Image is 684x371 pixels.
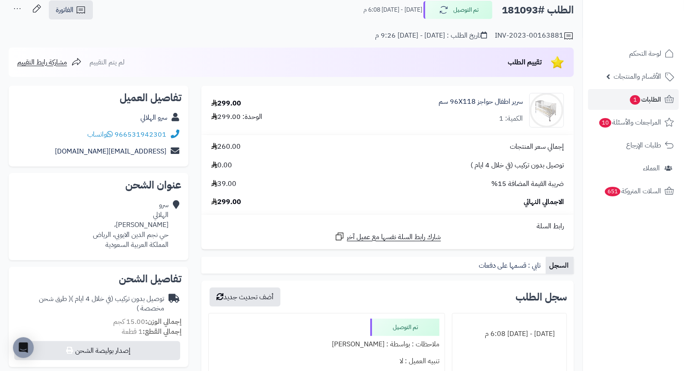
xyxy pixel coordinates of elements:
h2: تفاصيل العميل [16,93,181,103]
div: سرو الهلالي [PERSON_NAME]، حي نجم الدين الايوبي، الرياض المملكة العربية السعودية [93,200,169,249]
span: المراجعات والأسئلة [598,116,661,128]
strong: إجمالي الوزن: [145,317,181,327]
a: الطلبات1 [588,89,679,110]
span: العملاء [643,162,660,174]
button: إصدار بوليصة الشحن [14,341,180,360]
a: شارك رابط السلة نفسها مع عميل آخر [334,231,441,242]
span: 299.00 [211,197,241,207]
h2: الطلب #181093 [502,1,574,19]
span: ضريبة القيمة المضافة 15% [491,179,564,189]
img: 1668080321-110101060002-90x90.png [530,93,563,128]
h3: سجل الطلب [515,292,567,302]
div: تاريخ الطلب : [DATE] - [DATE] 9:26 م [375,31,487,41]
span: 0.00 [211,160,232,170]
span: 651 [605,187,620,196]
div: تم التوصيل [370,319,439,336]
div: ملاحظات : بواسطة : [PERSON_NAME] [214,336,439,353]
div: الوحدة: 299.00 [211,112,262,122]
span: إجمالي سعر المنتجات [510,142,564,152]
button: تم التوصيل [423,1,493,19]
a: السلات المتروكة651 [588,181,679,201]
div: توصيل بدون تركيب (في خلال 4 ايام ) [16,294,164,314]
span: لوحة التحكم [629,48,661,60]
span: توصيل بدون تركيب (في خلال 4 ايام ) [471,160,564,170]
a: طلبات الإرجاع [588,135,679,156]
span: الطلبات [629,93,661,106]
div: INV-2023-00163881 [495,31,574,41]
div: رابط السلة [205,221,570,231]
small: [DATE] - [DATE] 6:08 م [363,6,422,14]
span: طلبات الإرجاع [626,139,661,151]
span: لم يتم التقييم [89,57,124,67]
img: logo-2.png [625,23,676,42]
span: 1 [630,95,640,105]
h2: عنوان الشحن [16,180,181,190]
div: Open Intercom Messenger [13,337,34,358]
a: سرير اطفال حواجز 96X118 سم [439,97,523,107]
span: مشاركة رابط التقييم [17,57,67,67]
span: تقييم الطلب [508,57,542,67]
div: الكمية: 1 [499,114,523,124]
small: 1 قطعة [122,326,181,337]
a: لوحة التحكم [588,43,679,64]
span: 10 [599,118,611,128]
small: 15.00 كجم [113,317,181,327]
div: تنبيه العميل : لا [214,353,439,370]
span: ( طرق شحن مخصصة ) [39,294,164,314]
a: واتساب [87,129,113,140]
a: [EMAIL_ADDRESS][DOMAIN_NAME] [55,146,166,157]
a: 966531942301 [115,129,166,140]
div: 299.00 [211,99,241,109]
a: السجل [546,257,574,274]
span: الفاتورة [56,5,73,15]
h2: تفاصيل الشحن [16,274,181,284]
span: 260.00 [211,142,241,152]
a: سرو الهلالي [140,112,167,123]
a: مشاركة رابط التقييم [17,57,82,67]
span: السلات المتروكة [604,185,661,197]
a: الفاتورة [49,0,93,19]
a: العملاء [588,158,679,179]
button: أضف تحديث جديد [210,288,280,307]
a: تابي : قسمها على دفعات [475,257,546,274]
span: شارك رابط السلة نفسها مع عميل آخر [347,232,441,242]
a: المراجعات والأسئلة10 [588,112,679,133]
div: [DATE] - [DATE] 6:08 م [458,326,561,342]
strong: إجمالي القطع: [143,326,181,337]
span: 39.00 [211,179,236,189]
span: الأقسام والمنتجات [614,70,661,83]
span: الاجمالي النهائي [524,197,564,207]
